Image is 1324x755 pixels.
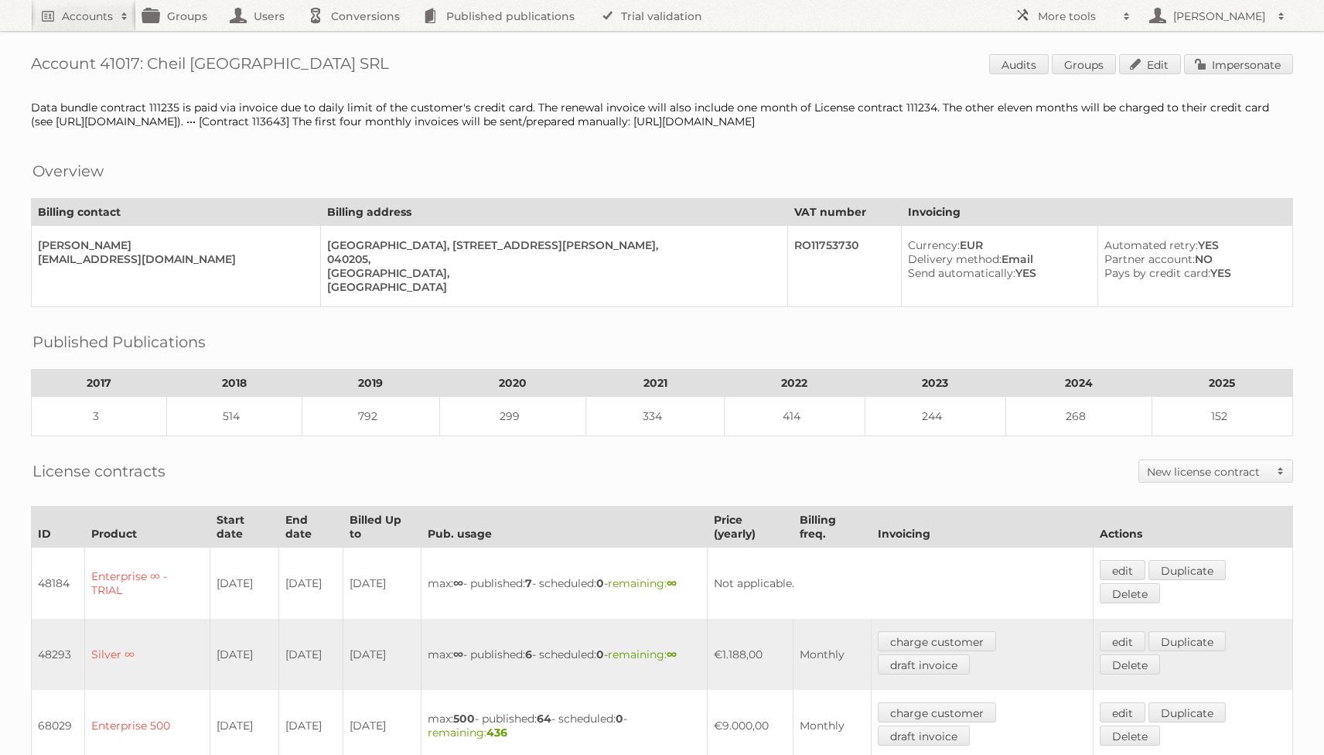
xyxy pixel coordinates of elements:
[302,397,439,436] td: 792
[1100,654,1160,675] a: Delete
[788,199,902,226] th: VAT number
[724,397,865,436] td: 414
[32,370,167,397] th: 2017
[1100,726,1160,746] a: Delete
[1100,631,1145,651] a: edit
[1152,397,1292,436] td: 152
[327,266,775,280] div: [GEOGRAPHIC_DATA],
[210,548,278,620] td: [DATE]
[32,159,104,183] h2: Overview
[1104,252,1280,266] div: NO
[343,507,421,548] th: Billed Up to
[865,397,1005,436] td: 244
[878,654,970,675] a: draft invoice
[1038,9,1115,24] h2: More tools
[667,576,677,590] strong: ∞
[31,54,1293,77] h1: Account 41017: Cheil [GEOGRAPHIC_DATA] SRL
[302,370,439,397] th: 2019
[343,619,421,690] td: [DATE]
[428,726,507,740] span: remaining:
[32,619,85,690] td: 48293
[586,397,724,436] td: 334
[31,101,1293,128] div: Data bundle contract 111235 is paid via invoice due to daily limit of the customer's credit card....
[793,619,871,690] td: Monthly
[788,226,902,307] td: RO11753730
[1100,560,1145,580] a: edit
[1148,702,1226,723] a: Duplicate
[62,9,113,24] h2: Accounts
[908,266,1015,280] span: Send automatically:
[525,647,532,661] strong: 6
[279,507,343,548] th: End date
[596,647,604,661] strong: 0
[908,238,960,252] span: Currency:
[878,726,970,746] a: draft invoice
[32,507,85,548] th: ID
[421,548,708,620] td: max: - published: - scheduled: -
[1104,252,1195,266] span: Partner account:
[321,199,788,226] th: Billing address
[908,238,1086,252] div: EUR
[793,507,871,548] th: Billing freq.
[421,507,708,548] th: Pub. usage
[1100,583,1160,603] a: Delete
[724,370,865,397] th: 2022
[440,397,586,436] td: 299
[667,647,677,661] strong: ∞
[608,576,677,590] span: remaining:
[901,199,1292,226] th: Invoicing
[32,199,321,226] th: Billing contact
[421,619,708,690] td: max: - published: - scheduled: -
[1005,370,1152,397] th: 2024
[908,266,1086,280] div: YES
[586,370,724,397] th: 2021
[1104,266,1280,280] div: YES
[908,252,1086,266] div: Email
[327,280,775,294] div: [GEOGRAPHIC_DATA]
[32,330,206,354] h2: Published Publications
[1104,266,1210,280] span: Pays by credit card:
[1148,631,1226,651] a: Duplicate
[327,238,775,252] div: [GEOGRAPHIC_DATA], [STREET_ADDRESS][PERSON_NAME],
[708,548,1093,620] td: Not applicable.
[1147,464,1269,480] h2: New license contract
[616,712,623,726] strong: 0
[1269,460,1292,482] span: Toggle
[85,548,210,620] td: Enterprise ∞ - TRIAL
[1139,460,1292,482] a: New license contract
[865,370,1005,397] th: 2023
[343,548,421,620] td: [DATE]
[453,712,475,726] strong: 500
[38,252,308,266] div: [EMAIL_ADDRESS][DOMAIN_NAME]
[85,619,210,690] td: Silver ∞
[486,726,507,740] strong: 436
[166,370,302,397] th: 2018
[1100,702,1145,723] a: edit
[166,397,302,436] td: 514
[1104,238,1280,252] div: YES
[279,619,343,690] td: [DATE]
[1104,238,1198,252] span: Automated retry:
[1052,54,1116,74] a: Groups
[210,619,278,690] td: [DATE]
[453,647,463,661] strong: ∞
[32,397,167,436] td: 3
[32,548,85,620] td: 48184
[1005,397,1152,436] td: 268
[596,576,604,590] strong: 0
[440,370,586,397] th: 2020
[908,252,1002,266] span: Delivery method:
[453,576,463,590] strong: ∞
[32,459,165,483] h2: License contracts
[279,548,343,620] td: [DATE]
[878,702,996,723] a: charge customer
[38,238,308,252] div: [PERSON_NAME]
[708,619,793,690] td: €1.188,00
[1184,54,1293,74] a: Impersonate
[1093,507,1292,548] th: Actions
[608,647,677,661] span: remaining:
[1152,370,1292,397] th: 2025
[1148,560,1226,580] a: Duplicate
[708,507,793,548] th: Price (yearly)
[878,631,996,651] a: charge customer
